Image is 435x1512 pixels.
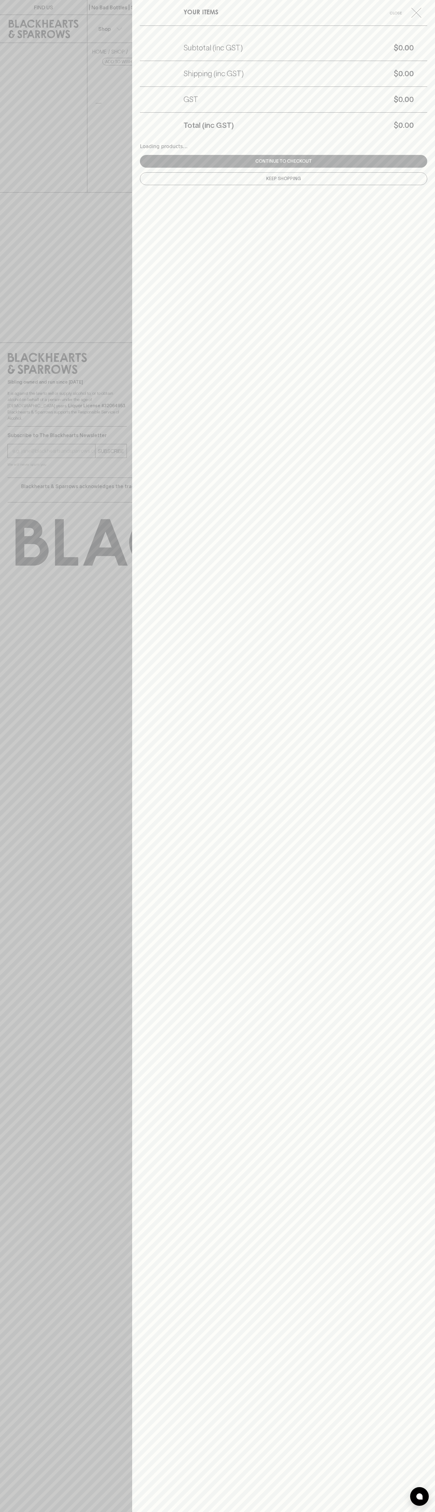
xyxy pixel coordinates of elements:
[183,69,244,79] h5: Shipping (inc GST)
[383,8,426,18] button: Close
[416,1493,423,1500] img: bubble-icon
[234,120,414,130] h5: $0.00
[183,43,243,53] h5: Subtotal (inc GST)
[140,172,427,185] button: Keep Shopping
[183,120,234,130] h5: Total (inc GST)
[140,143,427,150] div: Loading products...
[198,95,414,105] h5: $0.00
[183,8,218,18] h6: YOUR ITEMS
[183,95,198,105] h5: GST
[244,69,414,79] h5: $0.00
[243,43,414,53] h5: $0.00
[383,10,409,16] span: Close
